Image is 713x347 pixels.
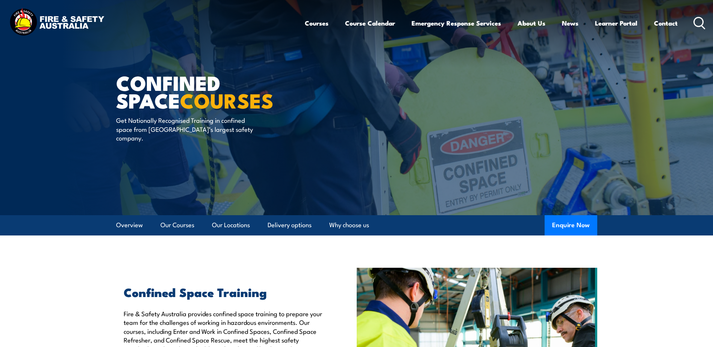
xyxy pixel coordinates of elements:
a: News [562,13,578,33]
p: Get Nationally Recognised Training in confined space from [GEOGRAPHIC_DATA]’s largest safety comp... [116,116,253,142]
h2: Confined Space Training [124,287,322,297]
a: About Us [518,13,545,33]
button: Enquire Now [545,215,597,235]
h1: Confined Space [116,74,302,109]
a: Course Calendar [345,13,395,33]
a: Contact [654,13,678,33]
a: Emergency Response Services [412,13,501,33]
a: Our Courses [160,215,194,235]
a: Delivery options [268,215,312,235]
a: Our Locations [212,215,250,235]
a: Overview [116,215,143,235]
a: Why choose us [329,215,369,235]
a: Learner Portal [595,13,637,33]
strong: COURSES [180,84,274,115]
a: Courses [305,13,328,33]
